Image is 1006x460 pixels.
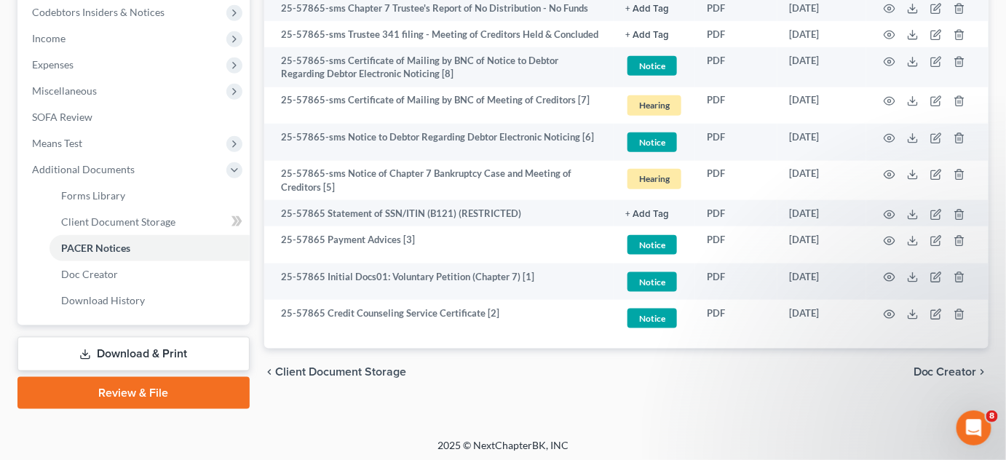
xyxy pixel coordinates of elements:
[264,124,614,161] td: 25-57865-sms Notice to Debtor Regarding Debtor Electronic Noticing [6]
[777,21,866,47] td: [DATE]
[627,272,677,292] span: Notice
[264,200,614,226] td: 25-57865 Statement of SSN/ITIN (B121) (RESTRICTED)
[695,161,777,201] td: PDF
[264,161,614,201] td: 25-57865-sms Notice of Chapter 7 Bankruptcy Case and Meeting of Creditors [5]
[625,1,684,15] a: + Add Tag
[17,337,250,371] a: Download & Print
[49,235,250,261] a: PACER Notices
[625,167,684,191] a: Hearing
[61,294,145,306] span: Download History
[627,169,681,189] span: Hearing
[61,189,125,202] span: Forms Library
[32,111,92,123] span: SOFA Review
[61,268,118,280] span: Doc Creator
[695,300,777,337] td: PDF
[695,124,777,161] td: PDF
[49,183,250,209] a: Forms Library
[264,300,614,337] td: 25-57865 Credit Counseling Service Certificate [2]
[695,47,777,87] td: PDF
[61,242,130,254] span: PACER Notices
[627,235,677,255] span: Notice
[625,31,669,40] button: + Add Tag
[625,207,684,221] a: + Add Tag
[625,233,684,257] a: Notice
[695,263,777,301] td: PDF
[986,411,998,422] span: 8
[627,95,681,115] span: Hearing
[32,32,66,44] span: Income
[625,54,684,78] a: Notice
[695,226,777,263] td: PDF
[777,47,866,87] td: [DATE]
[777,226,866,263] td: [DATE]
[32,137,82,149] span: Means Test
[625,270,684,294] a: Notice
[264,21,614,47] td: 25-57865-sms Trustee 341 filing - Meeting of Creditors Held & Concluded
[625,130,684,154] a: Notice
[627,132,677,152] span: Notice
[777,200,866,226] td: [DATE]
[32,84,97,97] span: Miscellaneous
[695,87,777,124] td: PDF
[20,104,250,130] a: SOFA Review
[264,366,276,378] i: chevron_left
[625,93,684,117] a: Hearing
[49,261,250,287] a: Doc Creator
[32,58,74,71] span: Expenses
[777,300,866,337] td: [DATE]
[914,366,977,378] span: Doc Creator
[627,309,677,328] span: Notice
[914,366,989,378] button: Doc Creator chevron_right
[625,210,669,219] button: + Add Tag
[625,306,684,330] a: Notice
[264,366,407,378] button: chevron_left Client Document Storage
[264,47,614,87] td: 25-57865-sms Certificate of Mailing by BNC of Notice to Debtor Regarding Debtor Electronic Notici...
[625,28,684,41] a: + Add Tag
[276,366,407,378] span: Client Document Storage
[695,200,777,226] td: PDF
[32,6,165,18] span: Codebtors Insiders & Notices
[777,161,866,201] td: [DATE]
[264,263,614,301] td: 25-57865 Initial Docs01: Voluntary Petition (Chapter 7) [1]
[625,4,669,14] button: + Add Tag
[49,287,250,314] a: Download History
[61,215,175,228] span: Client Document Storage
[695,21,777,47] td: PDF
[264,226,614,263] td: 25-57865 Payment Advices [3]
[264,87,614,124] td: 25-57865-sms Certificate of Mailing by BNC of Meeting of Creditors [7]
[17,377,250,409] a: Review & File
[777,124,866,161] td: [DATE]
[627,56,677,76] span: Notice
[32,163,135,175] span: Additional Documents
[957,411,991,445] iframe: Intercom live chat
[49,209,250,235] a: Client Document Storage
[777,263,866,301] td: [DATE]
[777,87,866,124] td: [DATE]
[977,366,989,378] i: chevron_right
